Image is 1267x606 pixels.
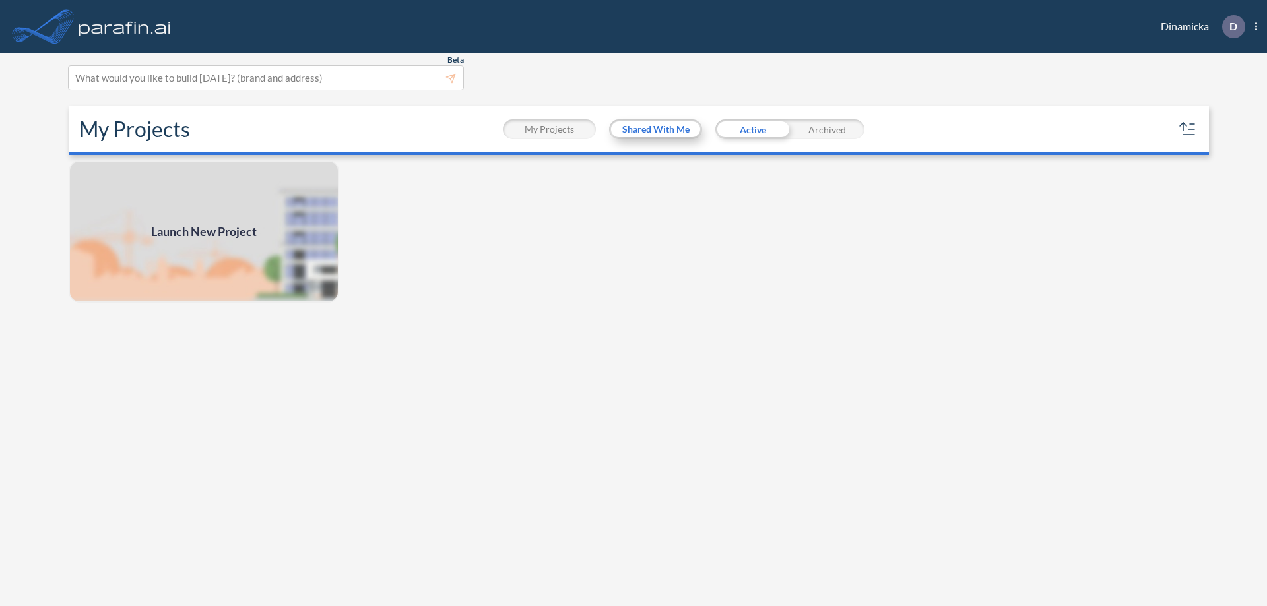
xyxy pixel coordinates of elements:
[505,121,594,137] button: My Projects
[790,119,864,139] div: Archived
[69,160,339,303] a: Launch New Project
[1177,119,1198,140] button: sort
[76,13,174,40] img: logo
[69,160,339,303] img: add
[1229,20,1237,32] p: D
[611,121,700,137] button: Shared With Me
[447,55,464,65] span: Beta
[79,117,190,142] h2: My Projects
[715,119,790,139] div: Active
[151,223,257,241] span: Launch New Project
[1141,15,1257,38] div: Dinamicka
